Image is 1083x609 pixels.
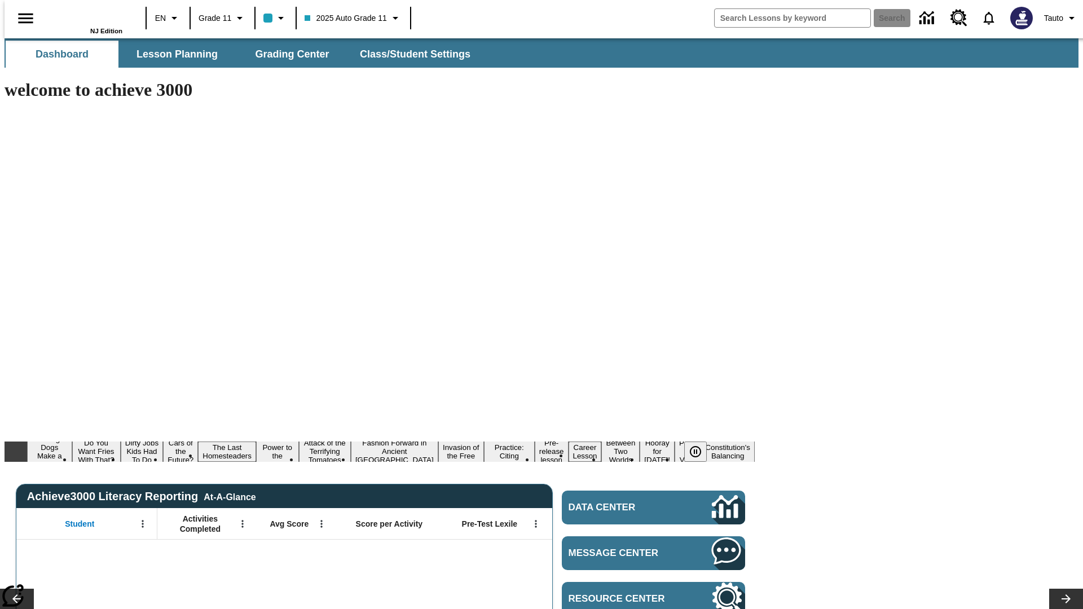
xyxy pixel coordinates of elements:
[163,514,237,534] span: Activities Completed
[1044,12,1063,24] span: Tauto
[134,515,151,532] button: Open Menu
[569,548,678,559] span: Message Center
[5,80,755,100] h1: welcome to achieve 3000
[199,12,231,24] span: Grade 11
[715,9,870,27] input: search field
[236,41,349,68] button: Grading Center
[137,48,218,61] span: Lesson Planning
[701,433,755,470] button: Slide 16 The Constitution's Balancing Act
[121,41,234,68] button: Lesson Planning
[6,41,118,68] button: Dashboard
[300,8,406,28] button: Class: 2025 Auto Grade 11, Select your class
[360,48,470,61] span: Class/Student Settings
[684,442,707,462] button: Pause
[1040,8,1083,28] button: Profile/Settings
[1049,589,1083,609] button: Lesson carousel, Next
[90,28,122,34] span: NJ Edition
[204,490,256,502] div: At-A-Glance
[155,12,166,24] span: EN
[27,490,256,503] span: Achieve3000 Literacy Reporting
[569,502,674,513] span: Data Center
[944,3,974,33] a: Resource Center, Will open in new tab
[527,515,544,532] button: Open Menu
[1010,7,1033,29] img: Avatar
[270,519,309,529] span: Avg Score
[684,442,718,462] div: Pause
[640,437,675,466] button: Slide 14 Hooray for Constitution Day!
[484,433,535,470] button: Slide 10 Mixed Practice: Citing Evidence
[305,12,386,24] span: 2025 Auto Grade 11
[351,41,479,68] button: Class/Student Settings
[198,442,256,462] button: Slide 5 The Last Homesteaders
[675,437,701,466] button: Slide 15 Point of View
[351,437,438,466] button: Slide 8 Fashion Forward in Ancient Rome
[259,8,292,28] button: Class color is light blue. Change class color
[913,3,944,34] a: Data Center
[150,8,186,28] button: Language: EN, Select a language
[65,519,94,529] span: Student
[313,515,330,532] button: Open Menu
[36,48,89,61] span: Dashboard
[569,442,602,462] button: Slide 12 Career Lesson
[562,491,745,524] a: Data Center
[974,3,1003,33] a: Notifications
[562,536,745,570] a: Message Center
[601,437,640,466] button: Slide 13 Between Two Worlds
[72,437,121,466] button: Slide 2 Do You Want Fries With That?
[256,433,299,470] button: Slide 6 Solar Power to the People
[9,2,42,35] button: Open side menu
[163,437,198,466] button: Slide 4 Cars of the Future?
[5,38,1078,68] div: SubNavbar
[255,48,329,61] span: Grading Center
[438,433,484,470] button: Slide 9 The Invasion of the Free CD
[49,4,122,34] div: Home
[356,519,423,529] span: Score per Activity
[49,5,122,28] a: Home
[299,437,351,466] button: Slide 7 Attack of the Terrifying Tomatoes
[535,437,569,466] button: Slide 11 Pre-release lesson
[569,593,678,604] span: Resource Center
[194,8,251,28] button: Grade: Grade 11, Select a grade
[121,437,164,466] button: Slide 3 Dirty Jobs Kids Had To Do
[1003,3,1040,33] button: Select a new avatar
[27,433,72,470] button: Slide 1 Diving Dogs Make a Splash
[5,41,481,68] div: SubNavbar
[234,515,251,532] button: Open Menu
[462,519,518,529] span: Pre-Test Lexile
